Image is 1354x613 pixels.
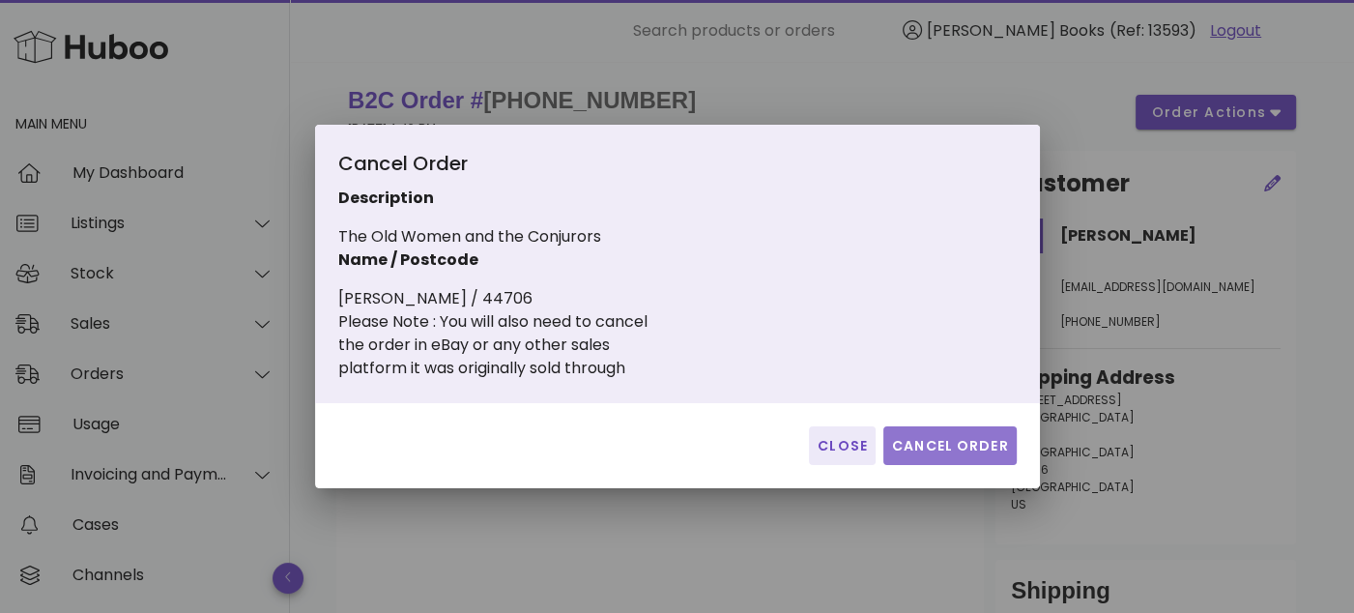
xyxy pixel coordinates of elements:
button: Close [809,426,876,465]
p: Name / Postcode [338,248,772,272]
span: Close [817,436,868,456]
p: Description [338,187,772,210]
span: Cancel Order [891,436,1009,456]
div: Cancel Order [338,148,772,187]
div: Please Note : You will also need to cancel the order in eBay or any other sales platform it was o... [338,310,772,380]
button: Cancel Order [883,426,1017,465]
div: The Old Women and the Conjurors [PERSON_NAME] / 44706 [338,148,772,380]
